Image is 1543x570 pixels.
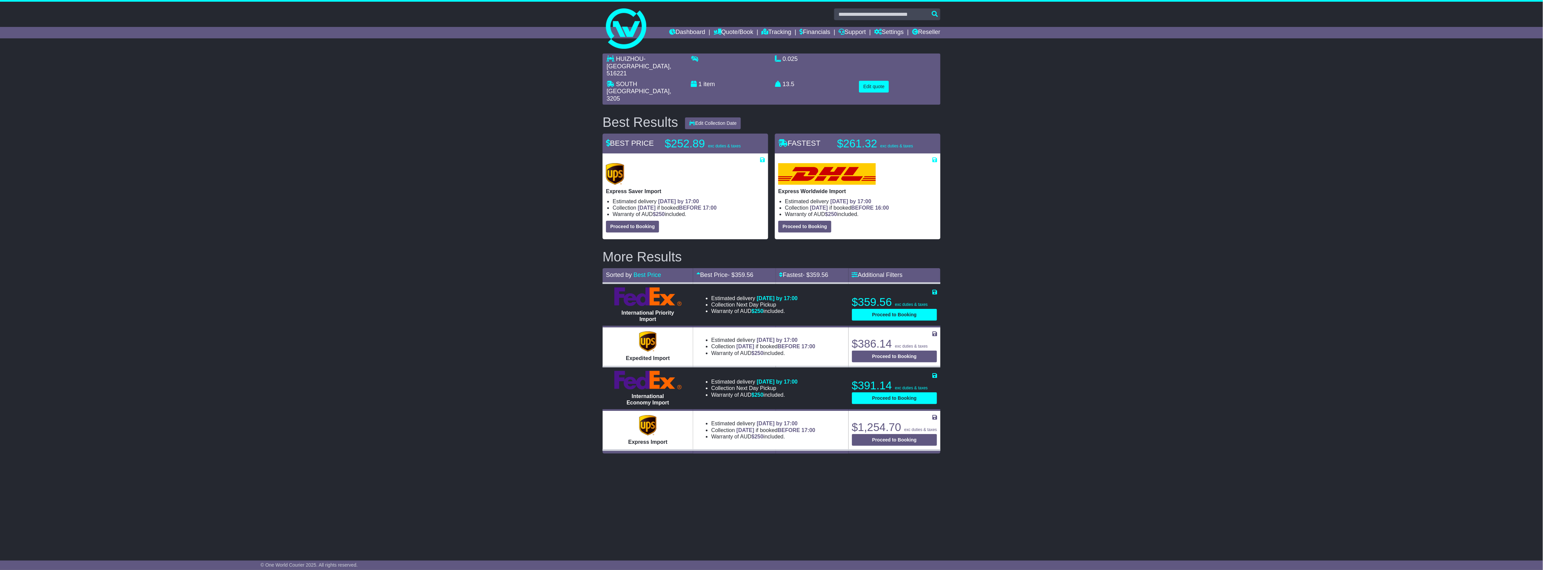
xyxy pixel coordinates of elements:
[830,199,871,204] span: [DATE] by 17:00
[895,386,928,390] span: exc duties & taxes
[638,205,656,211] span: [DATE]
[785,198,937,205] li: Estimated delivery
[737,344,815,349] span: if booked
[685,117,741,129] button: Edit Collection Date
[852,351,937,362] button: Proceed to Booking
[606,188,765,194] p: Express Saver Import
[711,420,815,427] li: Estimated delivery
[656,211,665,217] span: 250
[607,88,671,102] span: , 3205
[606,163,624,185] img: UPS (new): Express Saver Import
[737,302,776,308] span: Next Day Pickup
[778,221,831,233] button: Proceed to Booking
[607,81,670,95] span: SOUTH [GEOGRAPHIC_DATA]
[852,392,937,404] button: Proceed to Booking
[606,272,632,278] span: Sorted by
[752,350,764,356] span: $
[711,301,798,308] li: Collection
[912,27,940,38] a: Reseller
[874,27,904,38] a: Settings
[752,434,764,439] span: $
[606,221,659,233] button: Proceed to Booking
[628,439,667,445] span: Express Import
[658,199,699,204] span: [DATE] by 17:00
[755,308,764,314] span: 250
[711,427,815,433] li: Collection
[755,392,764,398] span: 250
[711,392,798,398] li: Warranty of AUD included.
[260,562,358,568] span: © One World Courier 2025. All rights reserved.
[852,421,937,434] p: $1,254.70
[711,343,815,350] li: Collection
[852,295,937,309] p: $359.56
[638,205,717,211] span: if booked
[778,139,821,147] span: FASTEST
[613,205,765,211] li: Collection
[762,27,791,38] a: Tracking
[757,295,798,301] span: [DATE] by 17:00
[852,309,937,321] button: Proceed to Booking
[621,310,674,322] span: International Priority Import
[852,272,903,278] a: Additional Filters
[737,427,815,433] span: if booked
[859,81,889,93] button: Edit quote
[837,137,921,150] p: $261.32
[810,205,828,211] span: [DATE]
[696,272,753,278] a: Best Price- $359.56
[904,427,937,432] span: exc duties & taxes
[778,188,937,194] p: Express Worldwide Import
[810,205,889,211] span: if booked
[803,272,828,278] span: - $
[810,272,828,278] span: 359.56
[852,434,937,446] button: Proceed to Booking
[838,27,866,38] a: Support
[801,344,815,349] span: 17:00
[614,371,682,390] img: FedEx Express: International Economy Import
[714,27,753,38] a: Quote/Book
[779,272,828,278] a: Fastest- $359.56
[711,433,815,440] li: Warranty of AUD included.
[639,331,656,352] img: UPS (new): Expedited Import
[737,385,776,391] span: Next Day Pickup
[757,421,798,426] span: [DATE] by 17:00
[895,344,928,349] span: exc duties & taxes
[711,337,815,343] li: Estimated delivery
[852,379,937,392] p: $391.14
[607,63,671,77] span: , 516221
[895,302,928,307] span: exc duties & taxes
[653,211,665,217] span: $
[778,427,800,433] span: BEFORE
[708,144,741,148] span: exc duties & taxes
[613,211,765,217] li: Warranty of AUD included.
[737,427,754,433] span: [DATE]
[698,81,702,87] span: 1
[704,81,715,87] span: item
[778,163,876,185] img: DHL: Express Worldwide Import
[778,344,800,349] span: BEFORE
[599,115,682,130] div: Best Results
[626,393,669,405] span: International Economy Import
[614,287,682,306] img: FedEx Express: International Priority Import
[634,272,661,278] a: Best Price
[606,139,654,147] span: BEST PRICE
[669,27,705,38] a: Dashboard
[752,308,764,314] span: $
[755,434,764,439] span: 250
[735,272,753,278] span: 359.56
[825,211,837,217] span: $
[703,205,717,211] span: 17:00
[603,249,940,264] h2: More Results
[757,379,798,385] span: [DATE] by 17:00
[679,205,702,211] span: BEFORE
[639,415,656,435] img: UPS (new): Express Import
[783,81,794,87] span: 13.5
[737,344,754,349] span: [DATE]
[665,137,749,150] p: $252.89
[800,27,830,38] a: Financials
[755,350,764,356] span: 250
[607,56,670,70] span: HUIZHOU-[GEOGRAPHIC_DATA]
[852,337,937,351] p: $386.14
[880,144,913,148] span: exc duties & taxes
[801,427,815,433] span: 17:00
[711,385,798,391] li: Collection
